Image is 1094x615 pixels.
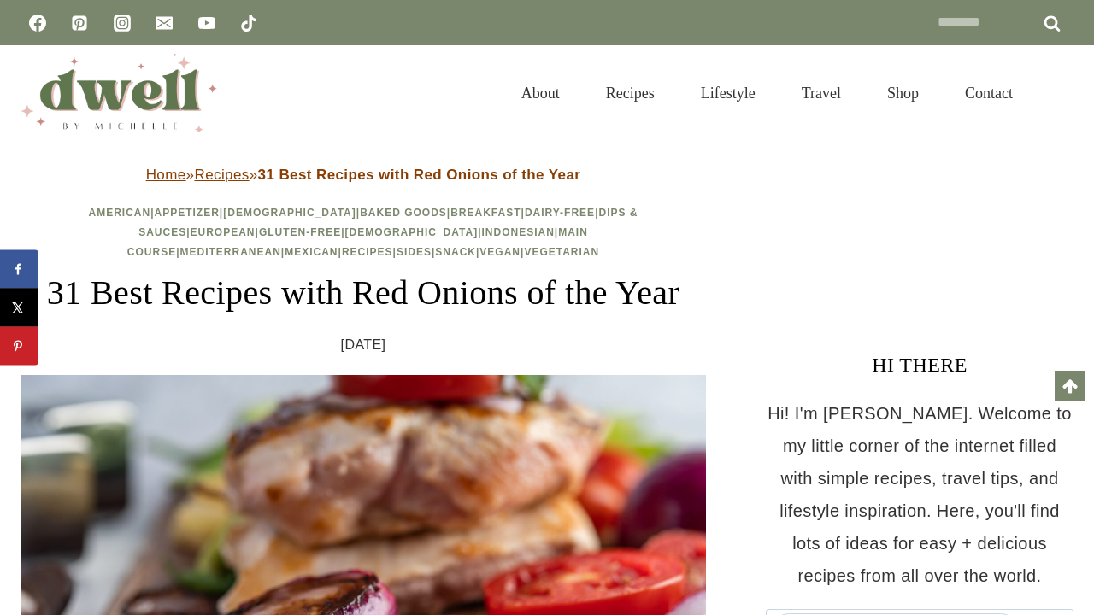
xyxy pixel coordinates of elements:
[435,246,476,258] a: Snack
[88,207,638,258] span: | | | | | | | | | | | | | | | | | |
[180,246,281,258] a: Mediterranean
[341,332,386,358] time: [DATE]
[1055,371,1085,401] a: Scroll to top
[498,63,1036,123] nav: Primary Navigation
[232,6,266,40] a: TikTok
[342,246,393,258] a: Recipes
[223,207,356,219] a: [DEMOGRAPHIC_DATA]
[360,207,447,219] a: Baked Goods
[146,167,186,183] a: Home
[146,167,581,183] span: » »
[864,63,942,123] a: Shop
[62,6,97,40] a: Pinterest
[524,246,599,258] a: Vegetarian
[259,226,341,238] a: Gluten-Free
[779,63,864,123] a: Travel
[678,63,779,123] a: Lifestyle
[190,6,224,40] a: YouTube
[450,207,521,219] a: Breakfast
[397,246,432,258] a: Sides
[21,267,706,319] h1: 31 Best Recipes with Red Onions of the Year
[766,349,1073,380] h3: HI THERE
[258,167,581,183] strong: 31 Best Recipes with Red Onions of the Year
[482,226,555,238] a: Indonesian
[942,63,1036,123] a: Contact
[194,167,249,183] a: Recipes
[191,226,256,238] a: European
[155,207,220,219] a: Appetizer
[766,397,1073,592] p: Hi! I'm [PERSON_NAME]. Welcome to my little corner of the internet filled with simple recipes, tr...
[345,226,479,238] a: [DEMOGRAPHIC_DATA]
[498,63,583,123] a: About
[583,63,678,123] a: Recipes
[479,246,521,258] a: Vegan
[285,246,338,258] a: Mexican
[105,6,139,40] a: Instagram
[21,6,55,40] a: Facebook
[147,6,181,40] a: Email
[21,54,217,132] img: DWELL by michelle
[88,207,150,219] a: American
[525,207,595,219] a: Dairy-Free
[1044,79,1073,108] button: View Search Form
